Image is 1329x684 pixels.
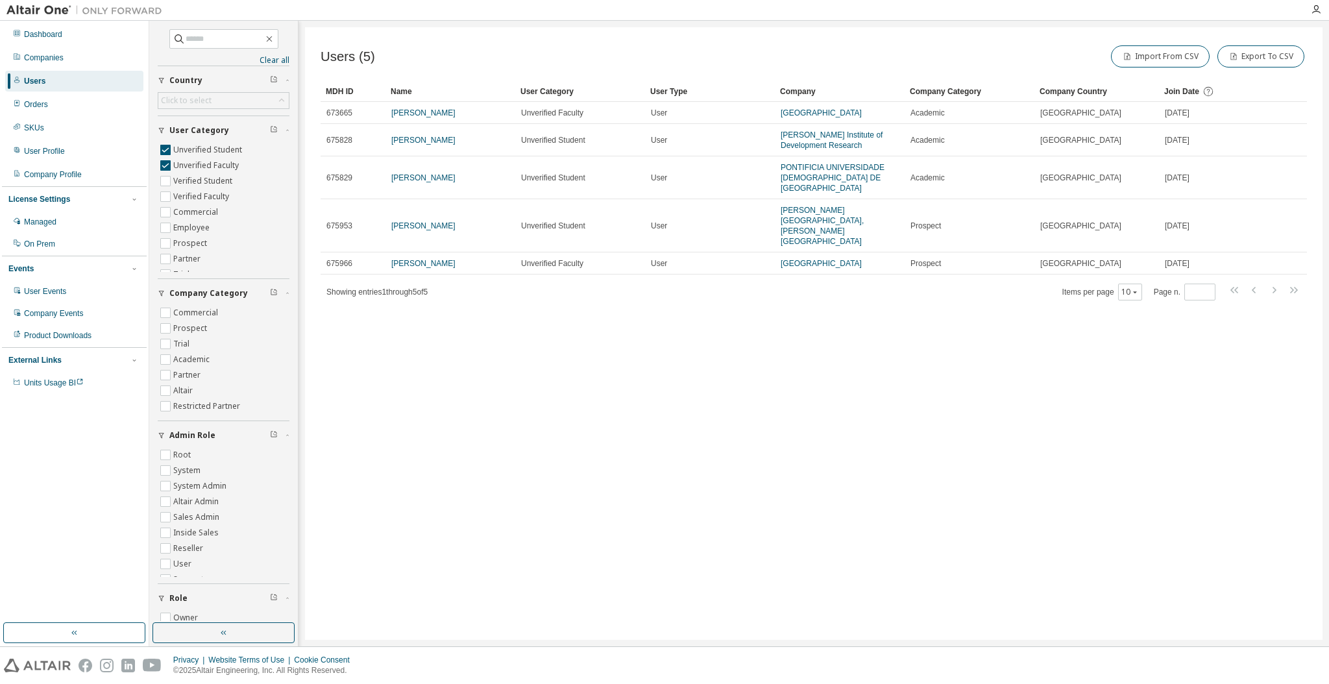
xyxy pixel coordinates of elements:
[121,659,135,672] img: linkedin.svg
[158,584,289,613] button: Role
[173,204,221,220] label: Commercial
[100,659,114,672] img: instagram.svg
[173,509,222,525] label: Sales Admin
[161,95,212,106] div: Click to select
[910,135,945,145] span: Academic
[173,478,229,494] label: System Admin
[781,206,864,246] a: [PERSON_NAME][GEOGRAPHIC_DATA], [PERSON_NAME][GEOGRAPHIC_DATA]
[270,125,278,136] span: Clear filter
[208,655,294,665] div: Website Terms of Use
[169,430,215,441] span: Admin Role
[1040,135,1121,145] span: [GEOGRAPHIC_DATA]
[1062,284,1142,300] span: Items per page
[1040,221,1121,231] span: [GEOGRAPHIC_DATA]
[4,659,71,672] img: altair_logo.svg
[326,81,380,102] div: MDH ID
[158,279,289,308] button: Company Category
[173,463,203,478] label: System
[24,286,66,297] div: User Events
[1154,284,1215,300] span: Page n.
[910,258,941,269] span: Prospect
[1040,258,1121,269] span: [GEOGRAPHIC_DATA]
[173,610,201,626] label: Owner
[173,494,221,509] label: Altair Admin
[158,116,289,145] button: User Category
[651,108,667,118] span: User
[391,221,456,230] a: [PERSON_NAME]
[270,288,278,299] span: Clear filter
[294,655,357,665] div: Cookie Consent
[173,321,210,336] label: Prospect
[1165,258,1189,269] span: [DATE]
[173,447,193,463] label: Root
[270,593,278,604] span: Clear filter
[651,221,667,231] span: User
[173,572,206,587] label: Support
[173,352,212,367] label: Academic
[1217,45,1304,67] button: Export To CSV
[158,66,289,95] button: Country
[326,287,428,297] span: Showing entries 1 through 5 of 5
[521,108,583,118] span: Unverified Faculty
[651,173,667,183] span: User
[326,258,352,269] span: 675966
[24,330,91,341] div: Product Downloads
[24,217,56,227] div: Managed
[1164,87,1199,96] span: Join Date
[24,99,48,110] div: Orders
[173,556,194,572] label: User
[781,108,862,117] a: [GEOGRAPHIC_DATA]
[158,55,289,66] a: Clear all
[173,142,245,158] label: Unverified Student
[521,258,583,269] span: Unverified Faculty
[1202,86,1214,97] svg: Date when the user was first added or directly signed up. If the user was deleted and later re-ad...
[169,125,229,136] span: User Category
[24,76,45,86] div: Users
[169,288,248,299] span: Company Category
[169,593,188,604] span: Role
[910,173,945,183] span: Academic
[173,665,358,676] p: © 2025 Altair Engineering, Inc. All Rights Reserved.
[910,108,945,118] span: Academic
[650,81,770,102] div: User Type
[1165,135,1189,145] span: [DATE]
[781,259,862,268] a: [GEOGRAPHIC_DATA]
[173,336,192,352] label: Trial
[24,53,64,63] div: Companies
[173,267,192,282] label: Trial
[173,383,195,398] label: Altair
[173,251,203,267] label: Partner
[781,130,883,150] a: [PERSON_NAME] Institute of Development Research
[391,81,510,102] div: Name
[651,135,667,145] span: User
[173,398,243,414] label: Restricted Partner
[1165,173,1189,183] span: [DATE]
[24,29,62,40] div: Dashboard
[326,221,352,231] span: 675953
[326,135,352,145] span: 675828
[910,221,941,231] span: Prospect
[910,81,1029,102] div: Company Category
[8,263,34,274] div: Events
[173,541,206,556] label: Reseller
[8,355,62,365] div: External Links
[521,221,585,231] span: Unverified Student
[79,659,92,672] img: facebook.svg
[780,81,899,102] div: Company
[6,4,169,17] img: Altair One
[1165,108,1189,118] span: [DATE]
[326,108,352,118] span: 673665
[321,49,375,64] span: Users (5)
[173,173,235,189] label: Verified Student
[173,220,212,236] label: Employee
[173,367,203,383] label: Partner
[1121,287,1139,297] button: 10
[391,108,456,117] a: [PERSON_NAME]
[158,421,289,450] button: Admin Role
[24,378,84,387] span: Units Usage BI
[1040,108,1121,118] span: [GEOGRAPHIC_DATA]
[24,123,44,133] div: SKUs
[143,659,162,672] img: youtube.svg
[24,308,83,319] div: Company Events
[1040,173,1121,183] span: [GEOGRAPHIC_DATA]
